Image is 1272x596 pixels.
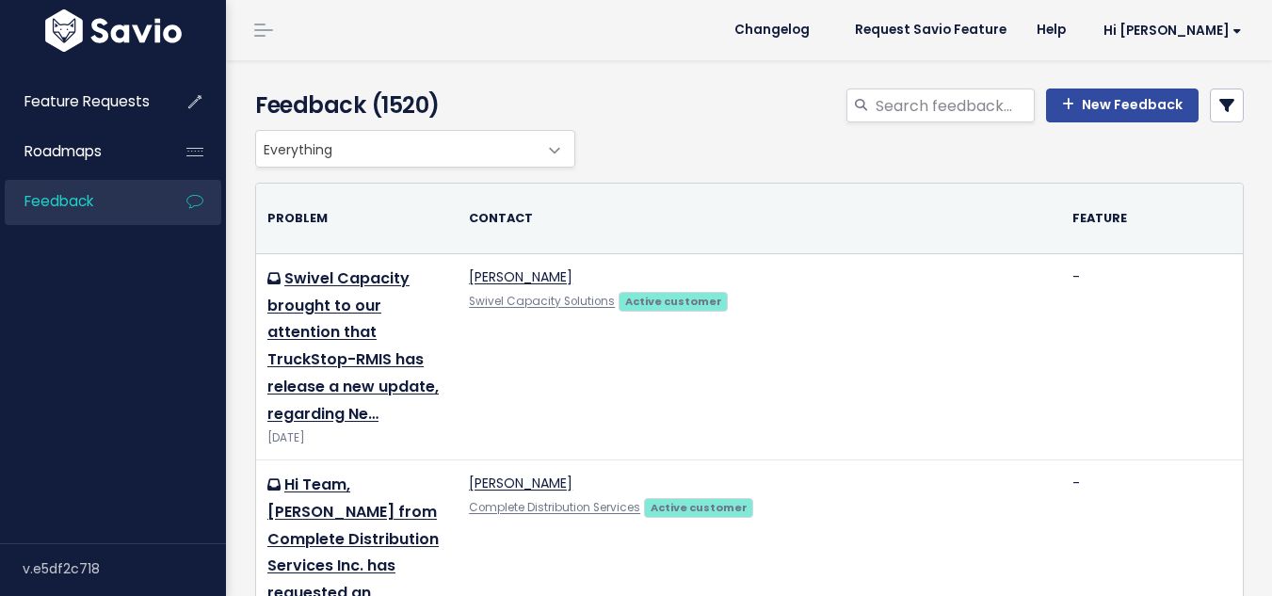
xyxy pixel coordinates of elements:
[874,89,1035,122] input: Search feedback...
[267,428,446,448] div: [DATE]
[644,497,753,516] a: Active customer
[267,267,439,425] a: Swivel Capacity brought to our attention that TruckStop-RMIS has release a new update, regarding Ne…
[469,500,640,515] a: Complete Distribution Services
[23,544,226,593] div: v.e5df2c718
[625,294,722,309] strong: Active customer
[1022,16,1081,44] a: Help
[5,130,156,173] a: Roadmaps
[24,191,93,211] span: Feedback
[24,91,150,111] span: Feature Requests
[651,500,748,515] strong: Active customer
[1103,24,1242,38] span: Hi [PERSON_NAME]
[469,267,572,286] a: [PERSON_NAME]
[24,141,102,161] span: Roadmaps
[469,474,572,492] a: [PERSON_NAME]
[734,24,810,37] span: Changelog
[1081,16,1257,45] a: Hi [PERSON_NAME]
[1046,89,1199,122] a: New Feedback
[5,80,156,123] a: Feature Requests
[256,131,537,167] span: Everything
[5,180,156,223] a: Feedback
[255,130,575,168] span: Everything
[40,9,186,52] img: logo-white.9d6f32f41409.svg
[469,294,615,309] a: Swivel Capacity Solutions
[619,291,728,310] a: Active customer
[840,16,1022,44] a: Request Savio Feature
[256,184,458,253] th: Problem
[255,89,566,122] h4: Feedback (1520)
[458,184,1061,253] th: Contact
